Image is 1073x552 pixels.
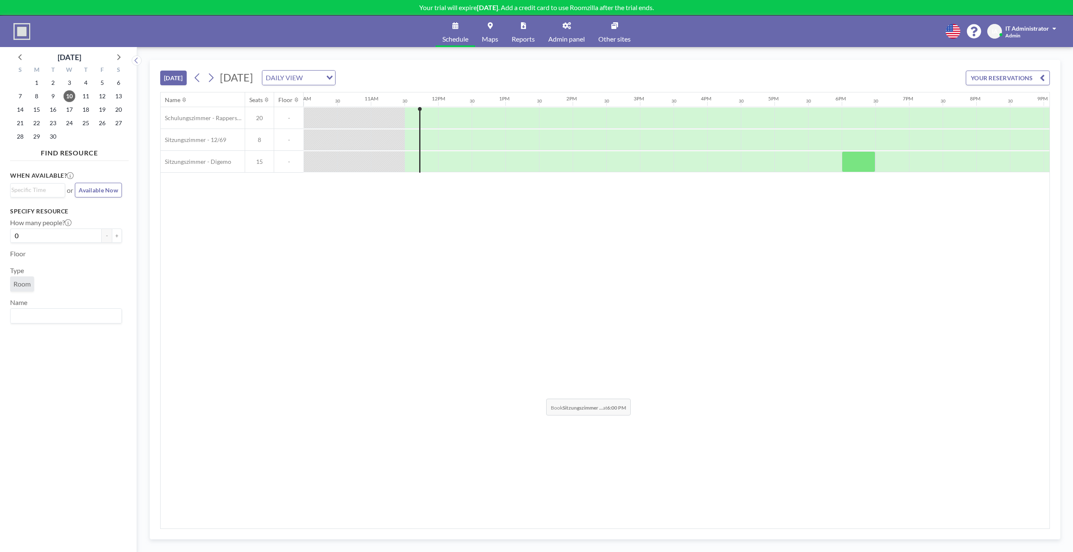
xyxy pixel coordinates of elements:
b: 6:00 PM [607,405,626,411]
span: Sunday, September 7, 2025 [14,90,26,102]
span: - [274,158,304,166]
div: T [45,65,61,76]
div: 3PM [634,95,644,102]
span: Monday, September 22, 2025 [31,117,42,129]
span: Saturday, September 6, 2025 [113,77,124,89]
label: Floor [10,250,26,258]
b: [DATE] [477,3,498,11]
span: [DATE] [220,71,253,84]
span: Reports [512,36,535,42]
span: - [274,114,304,122]
div: Search for option [11,309,122,323]
span: Thursday, September 4, 2025 [80,77,92,89]
div: 6PM [835,95,846,102]
button: Available Now [75,183,122,197]
span: Available Now [79,187,118,194]
div: 2PM [566,95,577,102]
span: Sunday, September 21, 2025 [14,117,26,129]
div: 30 [806,98,811,104]
span: Tuesday, September 23, 2025 [47,117,59,129]
div: Floor [278,96,293,104]
span: Tuesday, September 16, 2025 [47,104,59,116]
div: 4PM [701,95,711,102]
div: 12PM [432,95,445,102]
div: 30 [671,98,677,104]
span: Admin [1005,32,1020,39]
button: [DATE] [160,71,187,85]
span: Thursday, September 18, 2025 [80,104,92,116]
a: Schedule [436,16,475,47]
span: Tuesday, September 30, 2025 [47,131,59,142]
span: Friday, September 12, 2025 [96,90,108,102]
div: T [77,65,94,76]
span: Admin panel [548,36,585,42]
button: YOUR RESERVATIONS [966,71,1050,85]
span: Sunday, September 28, 2025 [14,131,26,142]
button: + [112,229,122,243]
div: 8PM [970,95,980,102]
span: Sitzungszimmer - Digemo [161,158,231,166]
span: Monday, September 15, 2025 [31,104,42,116]
input: Search for option [305,72,321,83]
span: Sitzungszimmer - 12/69 [161,136,226,144]
div: Seats [249,96,263,104]
div: Search for option [11,184,65,196]
span: Schedule [442,36,468,42]
span: or [67,186,73,195]
span: IA [992,28,998,35]
a: Maps [475,16,505,47]
span: - [274,136,304,144]
div: 30 [739,98,744,104]
img: organization-logo [13,23,30,40]
div: 11AM [365,95,378,102]
span: Room [13,280,31,288]
span: DAILY VIEW [264,72,304,83]
span: Wednesday, September 17, 2025 [63,104,75,116]
a: Admin panel [542,16,592,47]
span: Saturday, September 20, 2025 [113,104,124,116]
span: Thursday, September 25, 2025 [80,117,92,129]
span: Wednesday, September 3, 2025 [63,77,75,89]
span: Saturday, September 13, 2025 [113,90,124,102]
div: 30 [873,98,878,104]
div: 30 [402,98,407,104]
label: Type [10,266,24,275]
input: Search for option [11,185,60,195]
span: 15 [245,158,274,166]
span: Wednesday, September 10, 2025 [63,90,75,102]
div: 30 [941,98,946,104]
span: IT Administrator [1005,25,1049,32]
input: Search for option [11,310,117,321]
label: Name [10,298,27,307]
span: Friday, September 26, 2025 [96,117,108,129]
div: F [94,65,110,76]
div: 9PM [1037,95,1048,102]
a: Reports [505,16,542,47]
span: Monday, September 8, 2025 [31,90,42,102]
span: 20 [245,114,274,122]
div: 30 [1008,98,1013,104]
div: 30 [470,98,475,104]
div: S [110,65,127,76]
span: Thursday, September 11, 2025 [80,90,92,102]
b: Sitzungszimmer ... [563,405,603,411]
a: Other sites [592,16,637,47]
h3: Specify resource [10,208,122,215]
div: 30 [604,98,609,104]
span: Wednesday, September 24, 2025 [63,117,75,129]
span: Sunday, September 14, 2025 [14,104,26,116]
span: Monday, September 1, 2025 [31,77,42,89]
span: Maps [482,36,498,42]
div: Search for option [262,71,335,85]
div: M [29,65,45,76]
button: - [102,229,112,243]
span: Other sites [598,36,631,42]
span: Tuesday, September 9, 2025 [47,90,59,102]
span: Friday, September 5, 2025 [96,77,108,89]
label: How many people? [10,218,71,227]
div: 30 [537,98,542,104]
div: S [12,65,29,76]
div: 1PM [499,95,510,102]
div: W [61,65,78,76]
div: Name [165,96,180,104]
